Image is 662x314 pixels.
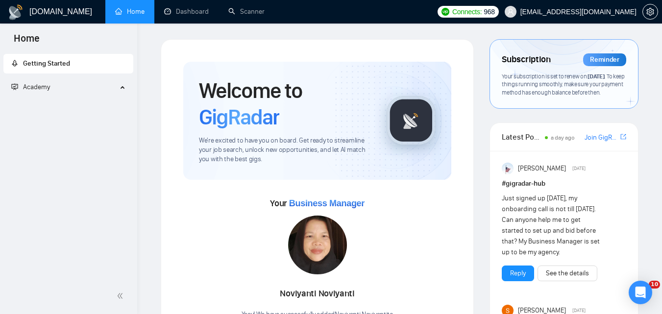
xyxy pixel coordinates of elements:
[538,266,597,281] button: See the details
[502,72,624,96] span: Your subscription is set to renew on . To keep things running smoothly, make sure your payment me...
[387,96,436,145] img: gigradar-logo.png
[642,4,658,20] button: setting
[620,133,626,141] span: export
[502,131,542,143] span: Latest Posts from the GigRadar Community
[502,163,514,174] img: Anisuzzaman Khan
[199,77,371,130] h1: Welcome to
[643,8,658,16] span: setting
[11,83,50,91] span: Academy
[502,51,550,68] span: Subscription
[289,198,365,208] span: Business Manager
[572,164,586,173] span: [DATE]
[642,8,658,16] a: setting
[11,83,18,90] span: fund-projection-screen
[115,7,145,16] a: homeHome
[242,286,393,302] div: Noviyanti Noviyanti
[23,83,50,91] span: Academy
[502,266,534,281] button: Reply
[585,132,618,143] a: Join GigRadar Slack Community
[228,7,265,16] a: searchScanner
[270,198,365,209] span: Your
[649,281,660,289] span: 10
[3,54,133,73] li: Getting Started
[6,31,48,52] span: Home
[510,268,526,279] a: Reply
[546,268,589,279] a: See the details
[502,193,601,258] div: Just signed up [DATE], my onboarding call is not till [DATE]. Can anyone help me to get started t...
[452,6,482,17] span: Connects:
[583,53,626,66] div: Reminder
[199,136,371,164] span: We're excited to have you on board. Get ready to streamline your job search, unlock new opportuni...
[164,7,209,16] a: dashboardDashboard
[117,291,126,301] span: double-left
[8,4,24,20] img: logo
[551,134,575,141] span: a day ago
[288,216,347,274] img: 1700835522379-IMG-20231107-WA0007.jpg
[620,132,626,142] a: export
[23,59,70,68] span: Getting Started
[502,178,626,189] h1: # gigradar-hub
[588,72,604,80] span: [DATE]
[507,8,514,15] span: user
[11,60,18,67] span: rocket
[629,281,652,304] div: Open Intercom Messenger
[199,104,279,130] span: GigRadar
[441,8,449,16] img: upwork-logo.png
[484,6,494,17] span: 968
[518,163,566,174] span: [PERSON_NAME]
